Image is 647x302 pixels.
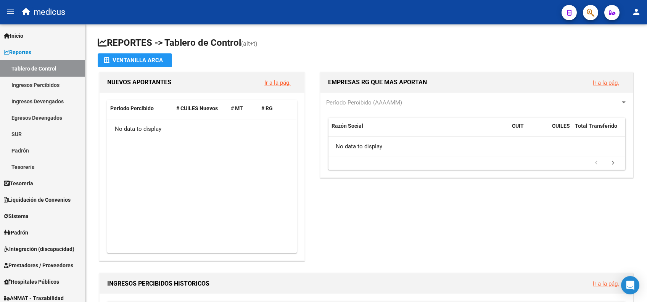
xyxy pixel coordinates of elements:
[632,7,641,16] mat-icon: person
[4,278,59,286] span: Hospitales Públicos
[328,137,625,156] div: No data to display
[593,79,619,86] a: Ir a la pág.
[98,53,172,67] button: Ventanilla ARCA
[4,228,28,237] span: Padrón
[332,123,363,129] span: Razón Social
[107,280,209,287] span: INGRESOS PERCIBIDOS HISTORICOS
[587,276,625,291] button: Ir a la pág.
[231,105,243,111] span: # MT
[34,4,65,21] span: medicus
[589,159,604,167] a: go to previous page
[328,118,509,143] datatable-header-cell: Razón Social
[4,261,73,270] span: Prestadores / Proveedores
[4,196,71,204] span: Liquidación de Convenios
[326,99,402,106] span: Período Percibido (AAAAMM)
[107,100,173,117] datatable-header-cell: Período Percibido
[606,159,620,167] a: go to next page
[228,100,258,117] datatable-header-cell: # MT
[258,75,297,90] button: Ir a la pág.
[621,276,639,294] div: Open Intercom Messenger
[328,79,427,86] span: EMPRESAS RG QUE MAS APORTAN
[110,105,154,111] span: Período Percibido
[552,123,570,129] span: CUILES
[509,118,549,143] datatable-header-cell: CUIT
[6,7,15,16] mat-icon: menu
[4,212,29,220] span: Sistema
[176,105,218,111] span: # CUILES Nuevos
[4,48,31,56] span: Reportes
[572,118,625,143] datatable-header-cell: Total Transferido
[173,100,228,117] datatable-header-cell: # CUILES Nuevos
[261,105,273,111] span: # RG
[512,123,524,129] span: CUIT
[107,79,171,86] span: NUEVOS APORTANTES
[587,75,625,90] button: Ir a la pág.
[593,280,619,287] a: Ir a la pág.
[98,37,635,50] h1: REPORTES -> Tablero de Control
[241,40,258,47] span: (alt+t)
[104,53,166,67] div: Ventanilla ARCA
[107,119,296,138] div: No data to display
[258,100,289,117] datatable-header-cell: # RG
[264,79,291,86] a: Ir a la pág.
[4,245,74,253] span: Integración (discapacidad)
[575,123,617,129] span: Total Transferido
[4,32,23,40] span: Inicio
[549,118,572,143] datatable-header-cell: CUILES
[4,179,33,188] span: Tesorería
